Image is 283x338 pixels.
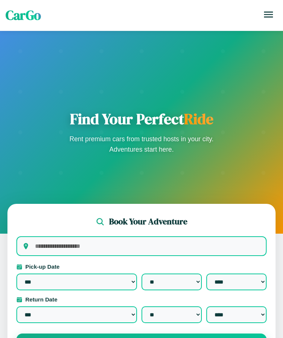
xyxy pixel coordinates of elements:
h1: Find Your Perfect [67,110,216,128]
h2: Book Your Adventure [109,216,187,227]
label: Pick-up Date [16,263,267,270]
label: Return Date [16,296,267,303]
span: Ride [184,109,213,129]
p: Rent premium cars from trusted hosts in your city. Adventures start here. [67,134,216,155]
span: CarGo [6,6,41,24]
